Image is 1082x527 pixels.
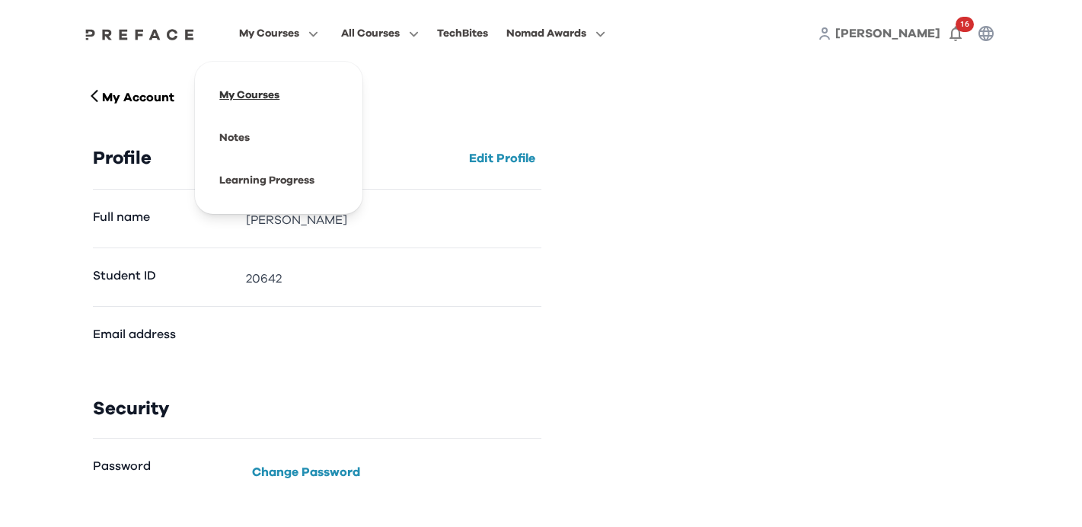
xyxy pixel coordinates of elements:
img: Preface Logo [81,28,199,40]
h3: Profile [93,148,152,169]
dt: Full name [93,208,235,229]
button: Edit Profile [463,146,541,171]
p: My Account [102,88,174,107]
a: Preface Logo [81,27,199,40]
a: Learning Progress [219,175,314,186]
span: 16 [956,17,974,32]
dt: Password [93,457,235,484]
a: [PERSON_NAME] [835,24,940,43]
button: Change Password [246,460,366,484]
dd: 20642 [246,270,541,288]
div: TechBites [437,24,488,43]
button: My Account [81,85,181,110]
a: Notes [219,133,250,143]
button: My Courses [235,24,323,43]
a: My Courses [219,90,279,101]
dt: Email address [93,325,235,343]
dt: Student ID [93,267,235,288]
button: Nomad Awards [502,24,610,43]
span: [PERSON_NAME] [835,27,940,40]
h3: Security [93,398,541,420]
dd: [PERSON_NAME] [246,211,541,229]
span: All Courses [341,24,400,43]
button: 16 [940,18,971,49]
span: Nomad Awards [506,24,586,43]
button: All Courses [337,24,423,43]
span: My Courses [239,24,299,43]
